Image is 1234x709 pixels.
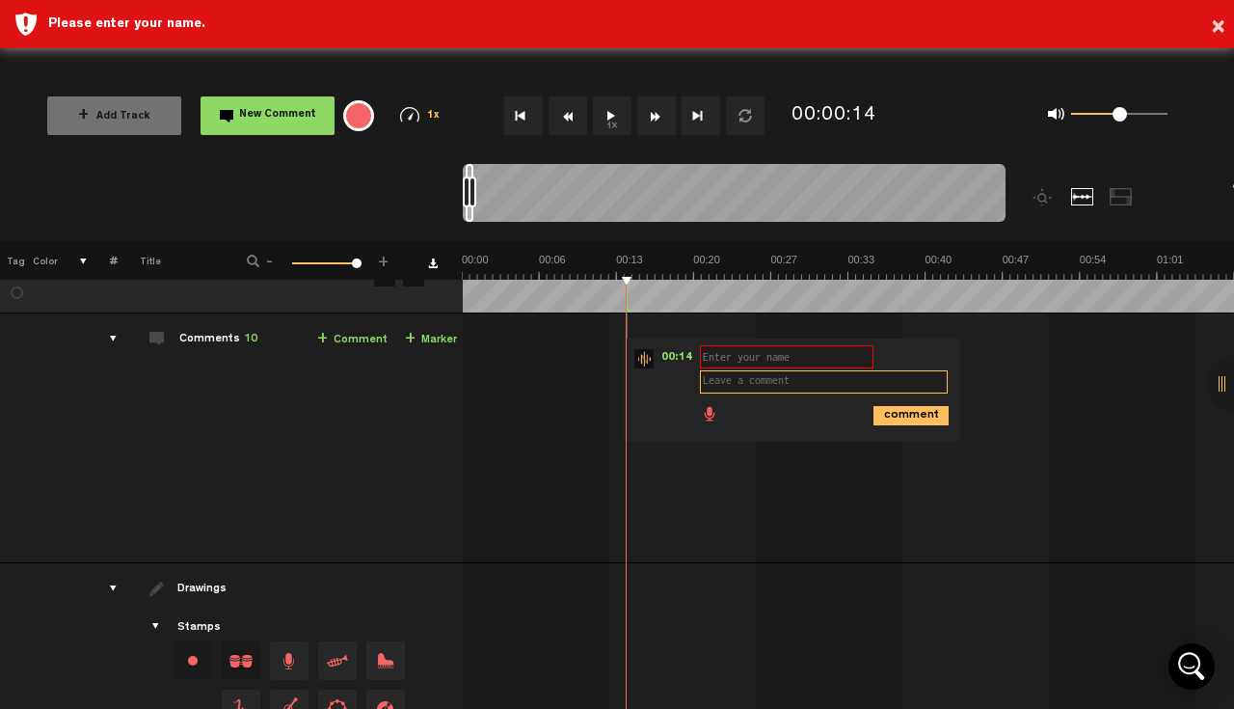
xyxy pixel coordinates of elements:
[405,329,457,351] a: Marker
[726,96,765,135] button: Loop
[593,96,631,135] button: 1x
[504,96,543,135] button: Go to beginning
[1168,643,1215,690] div: Open Intercom Messenger
[48,14,1220,34] div: Please enter your name.
[177,620,221,637] div: Stamps
[78,112,150,123] span: Add Track
[174,641,212,680] div: Change stamp color.To change the color of an existing stamp, select the stamp on the right and th...
[382,107,458,123] div: 1x
[366,641,405,680] span: Drag and drop a stamp
[270,641,308,680] span: Drag and drop a stamp
[262,253,278,264] span: -
[47,96,181,135] button: +Add Track
[400,107,419,123] img: speedometer.svg
[317,332,328,347] span: +
[791,102,876,130] div: 00:00:14
[317,329,388,351] a: Comment
[376,253,391,264] span: +
[201,96,335,135] button: New Comment
[222,641,260,680] span: Drag and drop a stamp
[637,96,676,135] button: Fast Forward
[700,345,873,368] input: Enter your name
[428,259,438,268] a: Download comments
[405,332,416,347] span: +
[873,406,949,425] i: comment
[318,641,357,680] span: Drag and drop a stamp
[29,241,58,280] th: Color
[149,619,165,635] span: Showcase stamps
[427,111,441,122] span: 1x
[1211,9,1225,47] button: ×
[118,241,221,280] th: Title
[88,314,118,563] td: comments
[91,579,121,598] div: drawings
[179,332,257,348] div: Comments
[88,241,118,280] th: #
[873,406,889,422] span: comment
[78,108,89,123] span: +
[91,329,121,348] div: comments
[549,96,587,135] button: Rewind
[177,582,230,598] div: Drawings
[343,100,374,131] div: {{ tooltip_message }}
[654,349,700,368] span: 00:14
[239,110,316,121] span: New Comment
[634,349,654,368] img: star-track.png
[682,96,720,135] button: Go to end
[244,334,257,345] span: 10
[433,266,451,284] a: More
